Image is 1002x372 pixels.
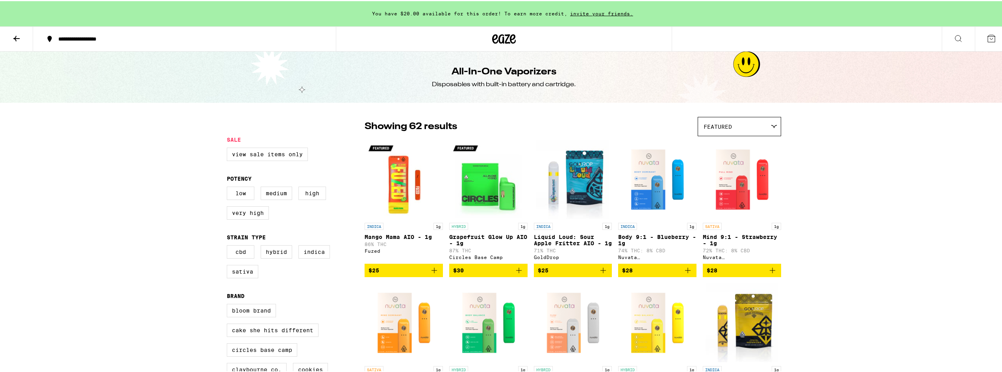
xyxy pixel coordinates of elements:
[534,282,612,361] img: Nuvata (CA) - Flow 1:1 - Apricot - 1g
[618,282,696,361] img: Nuvata (CA) - Mind 9:1 - Tropical - 1g
[365,233,443,239] p: Mango Mama AIO - 1g
[538,266,548,272] span: $25
[534,222,553,229] p: INDICA
[227,185,254,199] label: Low
[449,282,528,361] img: Nuvata (CA) - Body 9:1 - Lime - 1g
[372,10,567,15] span: You have $20.00 available for this order! To earn more credit,
[227,264,258,277] label: Sativa
[704,122,732,129] span: Featured
[703,365,722,372] p: INDICA
[449,263,528,276] button: Add to bag
[365,365,383,372] p: SATIVA
[365,119,457,132] p: Showing 62 results
[432,79,576,88] div: Disposables with built-in battery and cartridge.
[703,222,722,229] p: SATIVA
[365,241,443,246] p: 86% THC
[433,365,443,372] p: 1g
[703,263,781,276] button: Add to bag
[227,342,297,355] label: Circles Base Camp
[365,139,443,263] a: Open page for Mango Mama AIO - 1g from Fuzed
[618,263,696,276] button: Add to bag
[534,254,612,259] div: GoldDrop
[365,247,443,252] div: Fuzed
[518,222,528,229] p: 1g
[703,233,781,245] p: Mind 9:1 - Strawberry - 1g
[618,139,696,263] a: Open page for Body 9:1 - Blueberry - 1g from Nuvata (CA)
[227,303,276,316] label: Bloom Brand
[365,222,383,229] p: INDICA
[227,233,266,239] legend: Strain Type
[602,222,612,229] p: 1g
[687,222,696,229] p: 1g
[449,365,468,372] p: HYBRID
[703,247,781,252] p: 72% THC: 8% CBD
[618,247,696,252] p: 74% THC: 8% CBD
[534,247,612,252] p: 71% THC
[227,174,252,181] legend: Potency
[622,266,633,272] span: $28
[433,222,443,229] p: 1g
[227,322,319,336] label: Cake She Hits Different
[365,263,443,276] button: Add to bag
[369,266,379,272] span: $25
[227,146,308,160] label: View Sale Items Only
[261,185,292,199] label: Medium
[618,254,696,259] div: Nuvata ([GEOGRAPHIC_DATA])
[534,233,612,245] p: Liquid Loud: Sour Apple Fritter AIO - 1g
[261,244,292,257] label: Hybrid
[618,222,637,229] p: INDICA
[618,233,696,245] p: Body 9:1 - Blueberry - 1g
[536,139,609,218] img: GoldDrop - Liquid Loud: Sour Apple Fritter AIO - 1g
[227,205,269,218] label: Very High
[449,222,468,229] p: HYBRID
[534,139,612,263] a: Open page for Liquid Loud: Sour Apple Fritter AIO - 1g from GoldDrop
[567,10,636,15] span: invite your friends.
[707,266,717,272] span: $28
[703,254,781,259] div: Nuvata ([GEOGRAPHIC_DATA])
[453,266,464,272] span: $30
[687,365,696,372] p: 1g
[534,263,612,276] button: Add to bag
[703,139,781,263] a: Open page for Mind 9:1 - Strawberry - 1g from Nuvata (CA)
[772,222,781,229] p: 1g
[602,365,612,372] p: 1g
[534,365,553,372] p: HYBRID
[227,135,241,142] legend: Sale
[518,365,528,372] p: 1g
[5,6,57,12] span: Hi. Need any help?
[449,247,528,252] p: 87% THC
[365,139,443,218] img: Fuzed - Mango Mama AIO - 1g
[452,64,556,78] h1: All-In-One Vaporizers
[449,254,528,259] div: Circles Base Camp
[706,282,778,361] img: GoldDrop - Granddaddy Purple Liquid Diamonds AIO - 1g
[703,139,781,218] img: Nuvata (CA) - Mind 9:1 - Strawberry - 1g
[449,139,528,263] a: Open page for Grapefruit Glow Up AIO - 1g from Circles Base Camp
[618,365,637,372] p: HYBRID
[449,139,528,218] img: Circles Base Camp - Grapefruit Glow Up AIO - 1g
[772,365,781,372] p: 1g
[618,139,696,218] img: Nuvata (CA) - Body 9:1 - Blueberry - 1g
[227,292,244,298] legend: Brand
[365,282,443,361] img: Nuvata (CA) - Mind 9:1 - Tangerine - 1g
[449,233,528,245] p: Grapefruit Glow Up AIO - 1g
[227,244,254,257] label: CBD
[298,244,330,257] label: Indica
[298,185,326,199] label: High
